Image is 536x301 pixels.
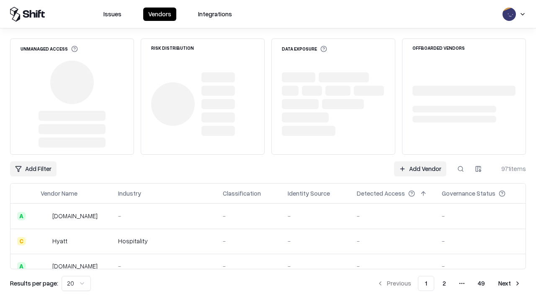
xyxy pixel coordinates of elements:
div: Detected Access [357,189,405,198]
div: C [17,237,26,245]
div: - [223,262,274,270]
div: - [223,237,274,245]
div: [DOMAIN_NAME] [52,262,98,270]
button: 1 [418,276,434,291]
div: A [17,262,26,270]
div: - [223,212,274,220]
div: - [288,237,343,245]
div: - [357,262,428,270]
button: 2 [436,276,453,291]
div: Offboarded Vendors [412,46,465,50]
div: Identity Source [288,189,330,198]
div: Data Exposure [282,46,327,52]
button: Add Filter [10,161,57,176]
div: Hospitality [118,237,209,245]
div: Industry [118,189,141,198]
img: intrado.com [41,212,49,220]
div: - [288,212,343,220]
button: Issues [98,8,126,21]
div: - [442,262,519,270]
button: Integrations [193,8,237,21]
div: Risk Distribution [151,46,194,50]
div: Vendor Name [41,189,77,198]
div: [DOMAIN_NAME] [52,212,98,220]
a: Add Vendor [394,161,446,176]
button: 49 [471,276,492,291]
div: A [17,212,26,220]
div: Governance Status [442,189,495,198]
div: Classification [223,189,261,198]
div: - [442,212,519,220]
div: - [442,237,519,245]
div: Unmanaged Access [21,46,78,52]
p: Results per page: [10,279,58,288]
div: - [288,262,343,270]
img: Hyatt [41,237,49,245]
div: - [118,212,209,220]
button: Next [493,276,526,291]
button: Vendors [143,8,176,21]
div: 971 items [492,164,526,173]
div: - [357,237,428,245]
img: primesec.co.il [41,262,49,270]
nav: pagination [372,276,526,291]
div: Hyatt [52,237,67,245]
div: - [118,262,209,270]
div: - [357,212,428,220]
